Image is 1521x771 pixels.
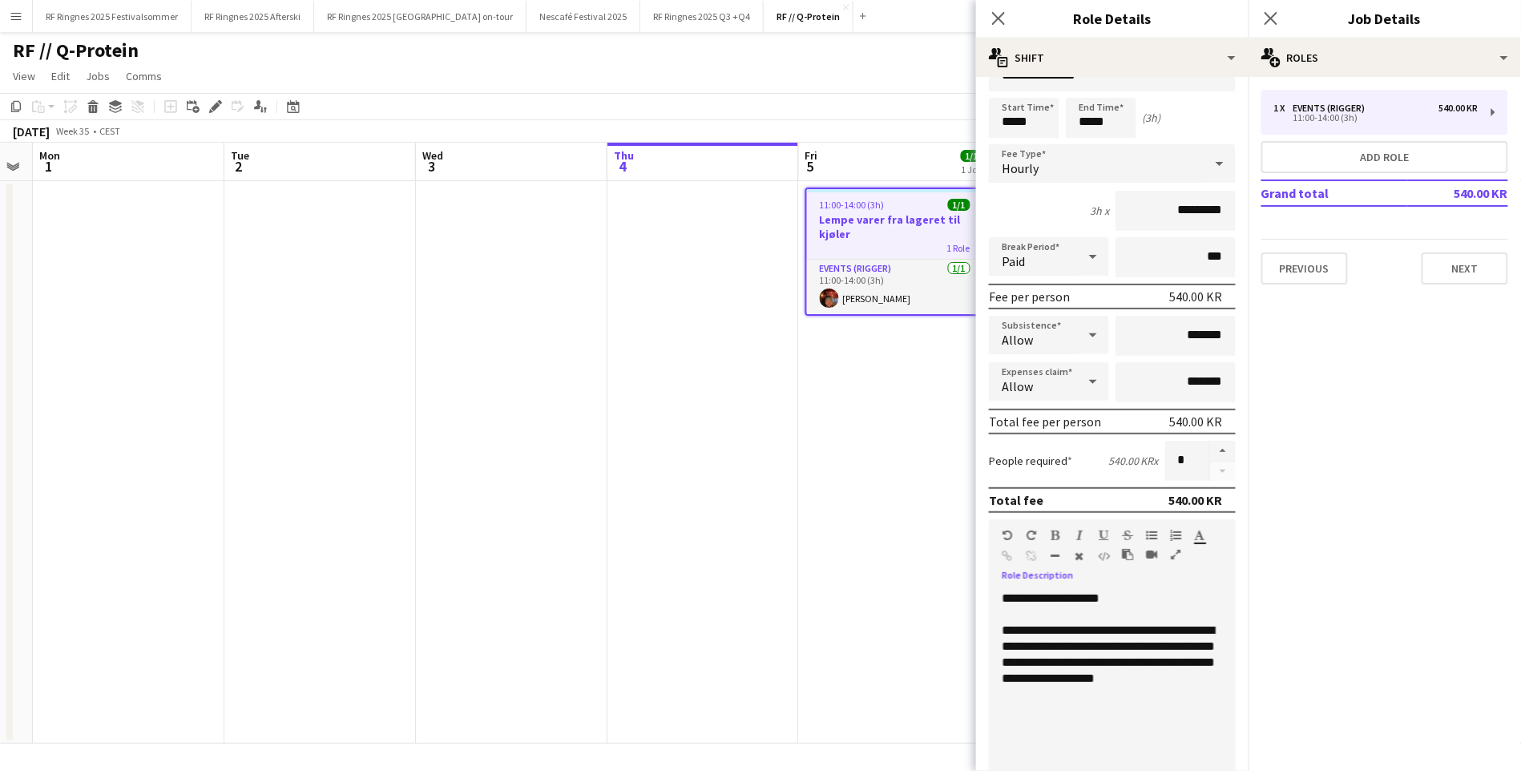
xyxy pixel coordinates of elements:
[989,454,1072,468] label: People required
[228,157,249,176] span: 2
[803,157,818,176] span: 5
[1170,529,1181,542] button: Ordered List
[1194,529,1205,542] button: Text Color
[805,148,818,163] span: Fri
[1002,378,1033,394] span: Allow
[192,1,314,32] button: RF Ringnes 2025 Afterski
[961,150,983,162] span: 1/1
[976,8,1249,29] h3: Role Details
[1074,529,1085,542] button: Italic
[764,1,853,32] button: RF // Q-Protein
[126,69,162,83] span: Comms
[948,199,970,211] span: 1/1
[1274,114,1479,122] div: 11:00-14:00 (3h)
[231,148,249,163] span: Tue
[1146,529,1157,542] button: Unordered List
[39,148,60,163] span: Mon
[807,260,983,314] app-card-role: Events (Rigger)1/111:00-14:00 (3h)[PERSON_NAME]
[1122,548,1133,561] button: Paste as plain text
[1407,180,1508,206] td: 540.00 KR
[13,69,35,83] span: View
[989,414,1101,430] div: Total fee per person
[45,66,76,87] a: Edit
[422,148,443,163] span: Wed
[33,1,192,32] button: RF Ringnes 2025 Festivalsommer
[1050,550,1061,563] button: Horizontal Line
[1050,529,1061,542] button: Bold
[1098,529,1109,542] button: Underline
[807,212,983,241] h3: Lempe varer fra lageret til kjøler
[1170,548,1181,561] button: Fullscreen
[614,148,634,163] span: Thu
[1026,529,1037,542] button: Redo
[976,38,1249,77] div: Shift
[1210,441,1236,462] button: Increase
[314,1,526,32] button: RF Ringnes 2025 [GEOGRAPHIC_DATA] on-tour
[1122,529,1133,542] button: Strikethrough
[1143,111,1161,125] div: (3h)
[51,69,70,83] span: Edit
[1170,289,1223,305] div: 540.00 KR
[1261,252,1348,285] button: Previous
[1146,548,1157,561] button: Insert video
[947,242,970,254] span: 1 Role
[53,125,93,137] span: Week 35
[119,66,168,87] a: Comms
[1169,492,1223,508] div: 540.00 KR
[640,1,764,32] button: RF Ringnes 2025 Q3 +Q4
[1090,204,1109,218] div: 3h x
[1098,550,1109,563] button: HTML Code
[1422,252,1508,285] button: Next
[989,492,1043,508] div: Total fee
[37,157,60,176] span: 1
[13,38,139,63] h1: RF // Q-Protein
[79,66,116,87] a: Jobs
[1261,141,1508,173] button: Add role
[1002,253,1025,269] span: Paid
[1108,454,1159,468] div: 540.00 KR x
[86,69,110,83] span: Jobs
[1170,414,1223,430] div: 540.00 KR
[1002,160,1039,176] span: Hourly
[989,289,1070,305] div: Fee per person
[1293,103,1372,114] div: Events (Rigger)
[962,163,982,176] div: 1 Job
[420,157,443,176] span: 3
[1274,103,1293,114] div: 1 x
[1002,529,1013,542] button: Undo
[6,66,42,87] a: View
[1249,38,1521,77] div: Roles
[1439,103,1479,114] div: 540.00 KR
[1261,180,1407,206] td: Grand total
[13,123,50,139] div: [DATE]
[526,1,640,32] button: Nescafé Festival 2025
[805,188,985,316] app-job-card: 11:00-14:00 (3h)1/1Lempe varer fra lageret til kjøler1 RoleEvents (Rigger)1/111:00-14:00 (3h)[PER...
[820,199,885,211] span: 11:00-14:00 (3h)
[611,157,634,176] span: 4
[1002,332,1033,348] span: Allow
[99,125,120,137] div: CEST
[1249,8,1521,29] h3: Job Details
[1074,550,1085,563] button: Clear Formatting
